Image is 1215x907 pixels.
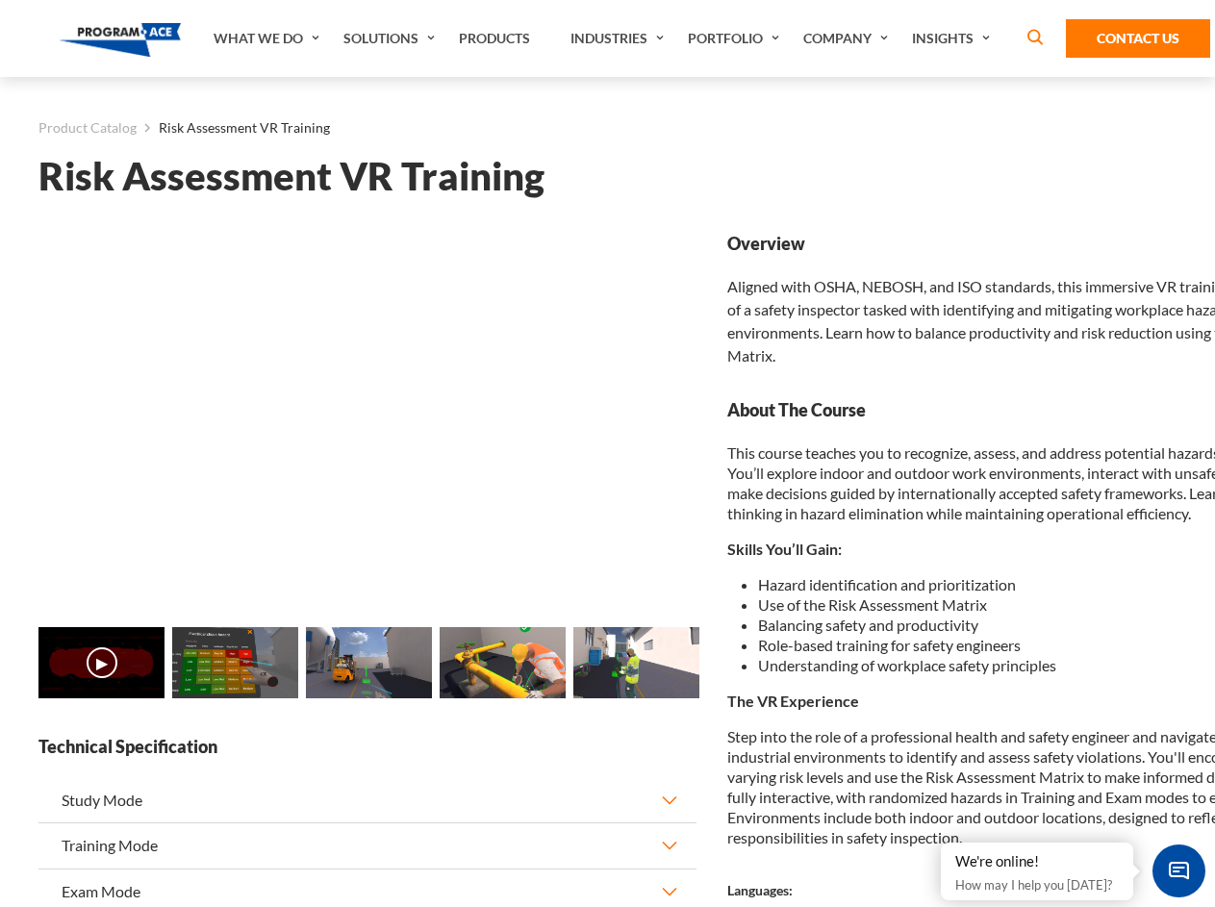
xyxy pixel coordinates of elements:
[87,647,117,678] button: ▶
[38,627,165,698] img: Risk Assessment VR Training - Video 0
[573,627,699,698] img: Risk Assessment VR Training - Preview 4
[727,882,793,898] strong: Languages:
[1066,19,1210,58] a: Contact Us
[38,823,696,868] button: Training Mode
[38,115,137,140] a: Product Catalog
[137,115,330,140] li: Risk Assessment VR Training
[172,627,298,698] img: Risk Assessment VR Training - Preview 1
[440,627,566,698] img: Risk Assessment VR Training - Preview 3
[955,873,1119,896] p: How may I help you [DATE]?
[60,23,182,57] img: Program-Ace
[38,735,696,759] strong: Technical Specification
[38,778,696,822] button: Study Mode
[38,232,696,602] iframe: Risk Assessment VR Training - Video 0
[306,627,432,698] img: Risk Assessment VR Training - Preview 2
[1152,844,1205,897] span: Chat Widget
[955,852,1119,871] div: We're online!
